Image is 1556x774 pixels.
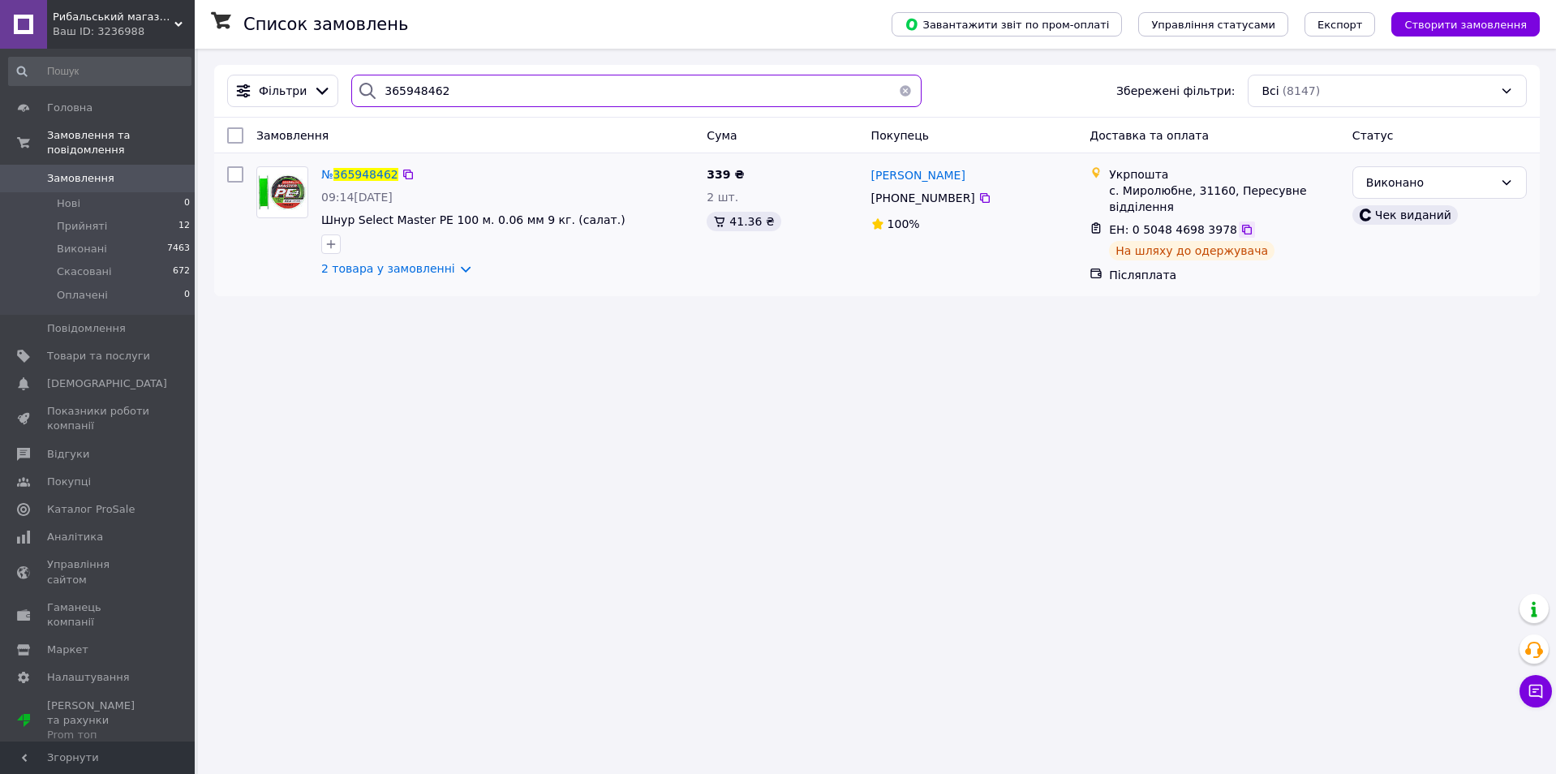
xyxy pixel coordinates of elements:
span: Управління сайтом [47,557,150,587]
span: № [321,168,333,181]
a: Шнур Select Master PE 100 м. 0.06 мм 9 кг. (салат.) [321,213,625,226]
span: [DEMOGRAPHIC_DATA] [47,376,167,391]
span: Замовлення [256,129,329,142]
span: 672 [173,264,190,279]
div: 41.36 ₴ [707,212,780,231]
a: Фото товару [256,166,308,218]
a: №365948462 [321,168,398,181]
div: [PHONE_NUMBER] [868,187,978,209]
span: Рибальський магазин "MasterCarp" [53,10,174,24]
span: 0 [184,196,190,211]
span: Створити замовлення [1404,19,1527,31]
div: Післяплата [1109,267,1339,283]
input: Пошук за номером замовлення, ПІБ покупця, номером телефону, Email, номером накладної [351,75,922,107]
a: Створити замовлення [1375,17,1540,30]
span: Покупець [871,129,929,142]
span: Замовлення та повідомлення [47,128,195,157]
span: Прийняті [57,219,107,234]
span: [PERSON_NAME] та рахунки [47,699,150,743]
span: 0 [184,288,190,303]
span: Експорт [1317,19,1363,31]
button: Очистить [889,75,922,107]
button: Створити замовлення [1391,12,1540,37]
span: Всі [1262,83,1279,99]
div: Чек виданий [1352,205,1458,225]
button: Експорт [1305,12,1376,37]
span: Замовлення [47,171,114,186]
span: Каталог ProSale [47,502,135,517]
input: Пошук [8,57,191,86]
span: Нові [57,196,80,211]
span: Завантажити звіт по пром-оплаті [905,17,1109,32]
div: Виконано [1366,174,1494,191]
span: Cума [707,129,737,142]
button: Завантажити звіт по пром-оплаті [892,12,1122,37]
span: Відгуки [47,447,89,462]
span: Товари та послуги [47,349,150,363]
div: Ваш ID: 3236988 [53,24,195,39]
div: с. Миролюбне, 31160, Пересувне відділення [1109,183,1339,215]
a: [PERSON_NAME] [871,167,965,183]
span: 100% [888,217,920,230]
a: 2 товара у замовленні [321,262,455,275]
button: Управління статусами [1138,12,1288,37]
span: 12 [178,219,190,234]
span: 7463 [167,242,190,256]
span: 2 шт. [707,191,738,204]
div: Укрпошта [1109,166,1339,183]
span: Маркет [47,643,88,657]
span: 365948462 [333,168,398,181]
span: Аналітика [47,530,103,544]
span: Гаманець компанії [47,600,150,630]
span: Фільтри [259,83,307,99]
button: Чат з покупцем [1519,675,1552,707]
img: Фото товару [257,174,307,211]
span: Статус [1352,129,1394,142]
h1: Список замовлень [243,15,408,34]
span: Збережені фільтри: [1116,83,1235,99]
span: Повідомлення [47,321,126,336]
span: Управління статусами [1151,19,1275,31]
span: 09:14[DATE] [321,191,393,204]
span: (8147) [1283,84,1321,97]
div: Prom топ [47,728,150,742]
span: Налаштування [47,670,130,685]
span: Покупці [47,475,91,489]
span: [PERSON_NAME] [871,169,965,182]
span: ЕН: 0 5048 4698 3978 [1109,223,1237,236]
span: Головна [47,101,92,115]
span: Доставка та оплата [1090,129,1209,142]
span: Виконані [57,242,107,256]
div: На шляху до одержувача [1109,241,1274,260]
span: 339 ₴ [707,168,744,181]
span: Скасовані [57,264,112,279]
span: Показники роботи компанії [47,404,150,433]
span: Оплачені [57,288,108,303]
